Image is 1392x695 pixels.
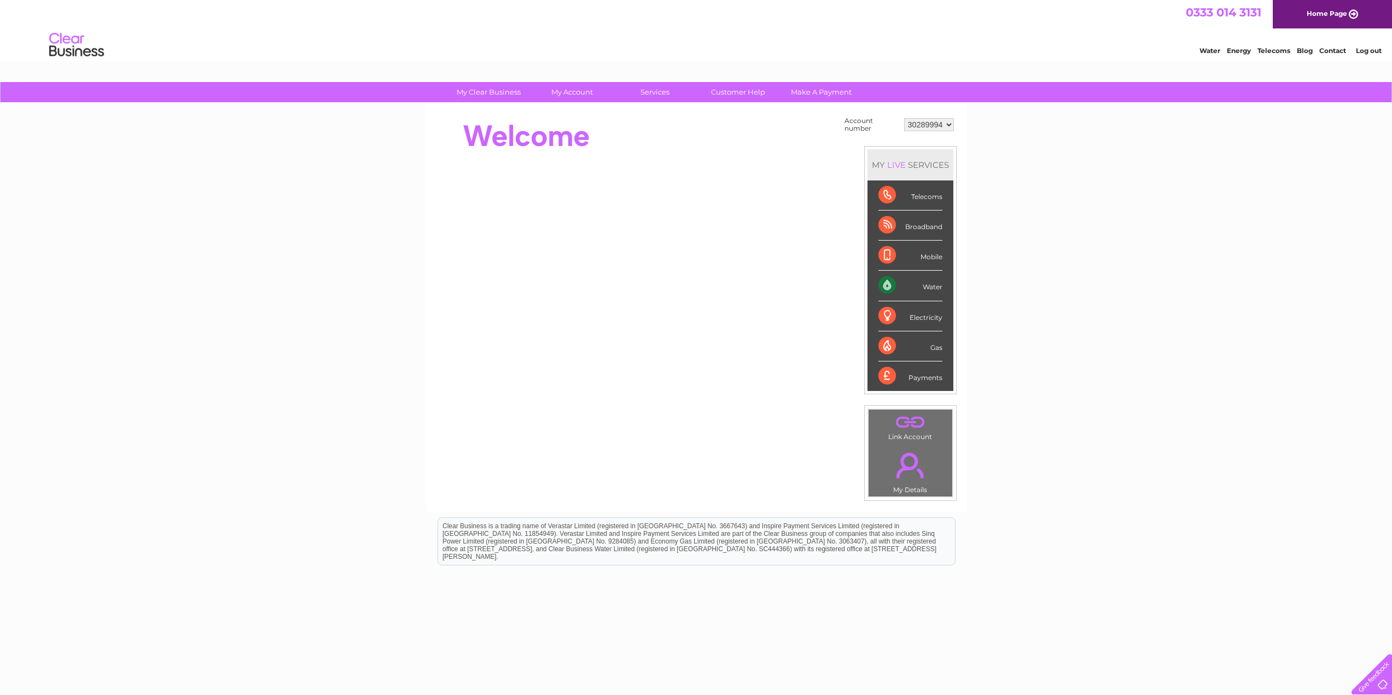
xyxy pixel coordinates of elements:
[885,160,908,170] div: LIVE
[776,82,866,102] a: Make A Payment
[868,409,953,443] td: Link Account
[1186,5,1261,19] a: 0333 014 3131
[1356,46,1382,55] a: Log out
[871,412,950,431] a: .
[878,271,942,301] div: Water
[438,6,955,53] div: Clear Business is a trading name of Verastar Limited (registered in [GEOGRAPHIC_DATA] No. 3667643...
[1319,46,1346,55] a: Contact
[878,361,942,391] div: Payments
[610,82,700,102] a: Services
[878,211,942,241] div: Broadband
[1257,46,1290,55] a: Telecoms
[878,301,942,331] div: Electricity
[49,28,104,62] img: logo.png
[1297,46,1313,55] a: Blog
[867,149,953,180] div: MY SERVICES
[842,114,901,135] td: Account number
[878,331,942,361] div: Gas
[868,443,953,497] td: My Details
[693,82,783,102] a: Customer Help
[1199,46,1220,55] a: Water
[871,446,950,484] a: .
[444,82,534,102] a: My Clear Business
[527,82,617,102] a: My Account
[1227,46,1251,55] a: Energy
[878,241,942,271] div: Mobile
[878,180,942,211] div: Telecoms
